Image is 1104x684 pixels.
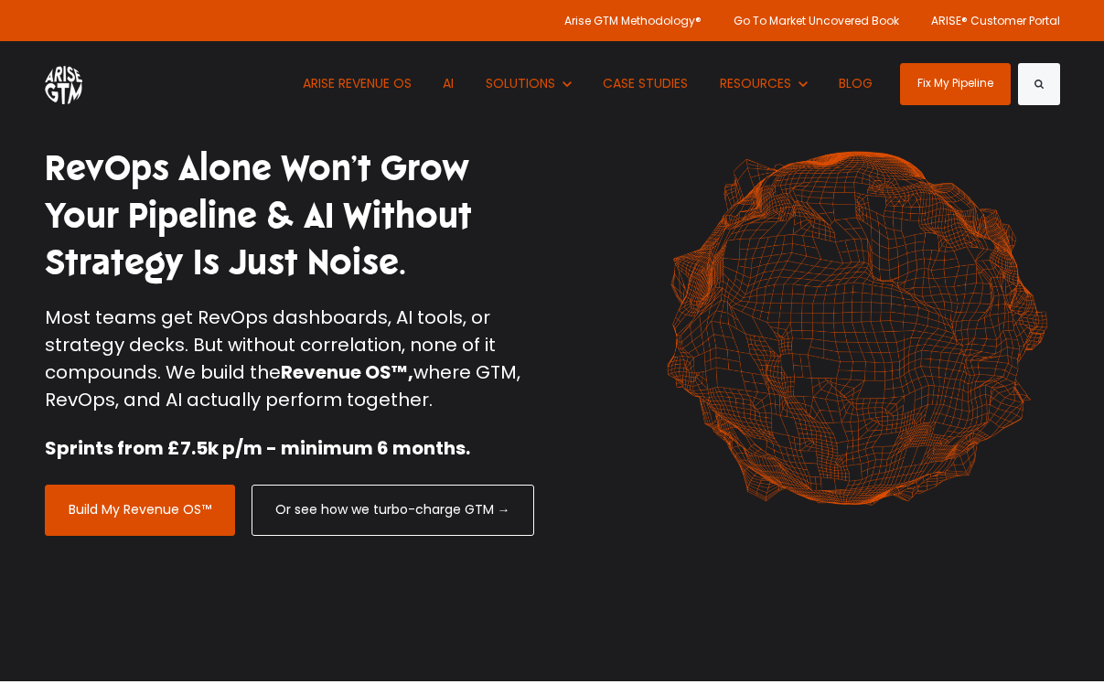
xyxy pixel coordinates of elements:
[45,485,235,536] a: Build My Revenue OS™
[653,132,1060,525] img: shape-61 orange
[45,304,539,413] p: Most teams get RevOps dashboards, AI tools, or strategy decks. But without correlation, none of i...
[900,63,1011,105] a: Fix My Pipeline
[720,74,791,92] span: RESOURCES
[720,74,721,75] span: Show submenu for RESOURCES
[590,41,702,126] a: CASE STUDIES
[706,41,820,126] button: Show submenu for RESOURCES RESOURCES
[430,41,468,126] a: AI
[281,359,413,385] strong: Revenue OS™,
[45,435,470,461] strong: Sprints from £7.5k p/m - minimum 6 months.
[1018,63,1060,105] button: Search
[45,145,539,286] h1: RevOps Alone Won’t Grow Your Pipeline & AI Without Strategy Is Just Noise.
[472,41,584,126] button: Show submenu for SOLUTIONS SOLUTIONS
[252,485,534,536] a: Or see how we turbo-charge GTM →
[289,41,886,126] nav: Desktop navigation
[45,63,82,104] img: ARISE GTM logo (1) white
[289,41,425,126] a: ARISE REVENUE OS
[826,41,887,126] a: BLOG
[486,74,555,92] span: SOLUTIONS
